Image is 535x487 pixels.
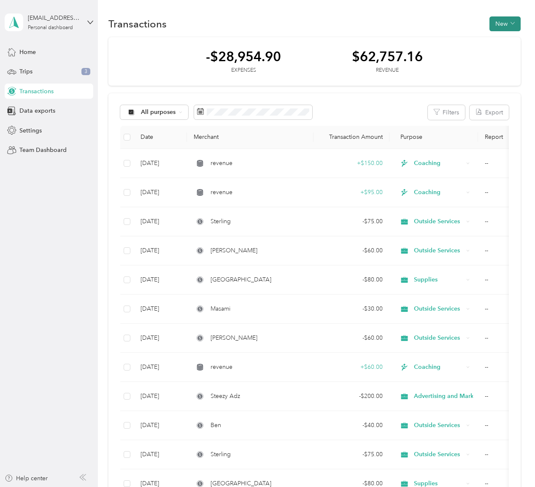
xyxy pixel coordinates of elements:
[108,19,167,28] h1: Transactions
[5,474,48,483] button: Help center
[352,67,423,74] div: Revenue
[320,304,383,314] div: - $30.00
[488,440,535,487] iframe: Everlance-gr Chat Button Frame
[414,392,488,401] span: Advertising and Marketing
[211,304,230,314] span: Masami
[414,333,463,343] span: Outside Services
[414,275,463,284] span: Supplies
[19,126,42,135] span: Settings
[489,16,521,31] button: New
[414,159,463,168] span: Coaching
[414,188,463,197] span: Coaching
[320,275,383,284] div: - $80.00
[206,49,281,64] div: -$28,954.90
[320,188,383,197] div: + $95.00
[28,14,81,22] div: [EMAIL_ADDRESS][DOMAIN_NAME]
[206,67,281,74] div: Expenses
[134,149,187,178] td: [DATE]
[320,392,383,401] div: - $200.00
[134,236,187,265] td: [DATE]
[396,133,423,141] span: Purpose
[134,324,187,353] td: [DATE]
[81,68,90,76] span: 3
[320,363,383,372] div: + $60.00
[414,217,463,226] span: Outside Services
[19,48,36,57] span: Home
[19,146,67,154] span: Team Dashboard
[320,246,383,255] div: - $60.00
[211,159,232,168] span: revenue
[414,363,463,372] span: Coaching
[19,106,55,115] span: Data exports
[428,105,465,120] button: Filters
[414,421,463,430] span: Outside Services
[134,440,187,469] td: [DATE]
[211,363,232,372] span: revenue
[352,49,423,64] div: $62,757.16
[320,421,383,430] div: - $40.00
[211,450,231,459] span: Sterling
[28,25,73,30] div: Personal dashboard
[211,421,221,430] span: Ben
[211,392,240,401] span: Steezy Adz
[414,450,463,459] span: Outside Services
[134,295,187,324] td: [DATE]
[320,159,383,168] div: + $150.00
[134,207,187,236] td: [DATE]
[313,126,389,149] th: Transaction Amount
[320,217,383,226] div: - $75.00
[134,126,187,149] th: Date
[211,188,232,197] span: revenue
[19,67,32,76] span: Trips
[134,411,187,440] td: [DATE]
[134,178,187,207] td: [DATE]
[414,246,463,255] span: Outside Services
[211,275,271,284] span: [GEOGRAPHIC_DATA]
[211,246,257,255] span: [PERSON_NAME]
[141,109,176,115] span: All purposes
[414,304,463,314] span: Outside Services
[134,265,187,295] td: [DATE]
[211,217,231,226] span: Sterling
[470,105,509,120] button: Export
[320,333,383,343] div: - $60.00
[320,450,383,459] div: - $75.00
[19,87,54,96] span: Transactions
[187,126,313,149] th: Merchant
[211,333,257,343] span: [PERSON_NAME]
[134,353,187,382] td: [DATE]
[134,382,187,411] td: [DATE]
